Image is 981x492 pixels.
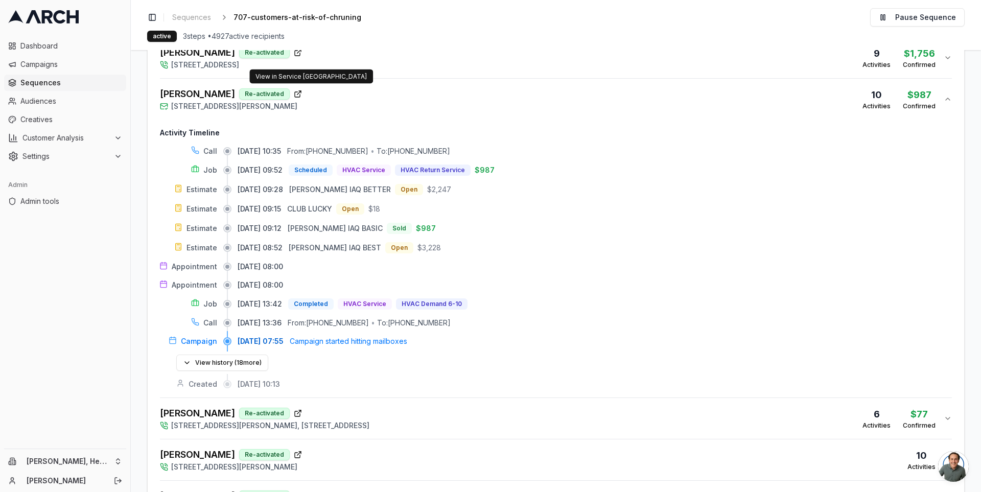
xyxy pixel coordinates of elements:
span: [STREET_ADDRESS][PERSON_NAME] [171,101,297,111]
span: [PERSON_NAME] IAQ BETTER [289,185,391,194]
span: [DATE] 13:42 [238,299,282,309]
span: [DATE] 09:12 [238,223,282,233]
a: Audiences [4,93,126,109]
span: [DATE] 09:28 [238,184,283,195]
span: [DATE] 09:15 [238,204,281,214]
span: Dashboard [20,41,122,51]
span: [STREET_ADDRESS] [171,60,239,70]
span: [DATE] 08:00 [238,280,283,290]
span: $3,228 [417,243,441,253]
button: CLUB LUCKY [287,203,332,215]
span: [DATE] 13:36 [238,318,282,328]
div: $ 77 [903,407,936,421]
button: [PERSON_NAME]Re-activated[STREET_ADDRESS][PERSON_NAME], [STREET_ADDRESS]6Activities$77Confirmed [160,398,952,439]
button: [PERSON_NAME], Heating, Cooling and Drains [4,453,126,470]
div: Confirmed [903,102,936,110]
div: From: [PHONE_NUMBER] [288,318,369,328]
span: [STREET_ADDRESS][PERSON_NAME] [171,462,297,472]
span: Estimate [186,184,217,195]
span: [PERSON_NAME] [160,87,235,101]
button: HVAC Service [337,165,391,176]
div: Confirmed [903,61,936,69]
span: [DATE] 08:00 [238,262,283,272]
span: Estimate [186,243,217,253]
span: Admin tools [20,196,122,206]
span: 707-customers-at-risk-of-chruning [233,12,361,22]
a: Campaigns [4,56,126,73]
div: Open chat [938,451,969,482]
button: Log out [111,474,125,488]
button: Pause Sequence [870,8,965,27]
div: Activities [862,102,891,110]
button: View history (18more) [176,355,268,371]
span: 3 steps • 4927 active recipients [183,31,285,41]
span: [PERSON_NAME] IAQ BEST [289,243,381,252]
span: Job [203,299,217,309]
div: 10 [907,449,936,463]
a: Admin tools [4,193,126,209]
a: Sequences [4,75,126,91]
button: [PERSON_NAME] IAQ BEST [289,242,381,253]
button: [PERSON_NAME] IAQ BETTER [289,184,391,195]
div: 9 [862,46,891,61]
span: $987 [416,223,436,233]
span: Job [203,165,217,175]
button: Open [385,242,413,253]
button: Settings [4,148,126,165]
span: [PERSON_NAME], Heating, Cooling and Drains [27,457,110,466]
span: [DATE] 07:55 [238,336,284,346]
span: Appointment [172,262,217,272]
span: Sequences [172,12,211,22]
span: $2,247 [427,184,451,195]
span: Call [203,146,217,156]
button: Open [336,203,364,215]
span: Call [203,318,217,328]
span: Customer Analysis [22,133,110,143]
button: Open [395,184,423,195]
span: Settings [22,151,110,161]
button: Sold [387,223,412,234]
div: Activities [862,421,891,430]
button: [PERSON_NAME] IAQ BASIC [288,223,383,234]
div: $ 1,756 [903,46,936,61]
div: [PERSON_NAME]Re-activated[STREET_ADDRESS][PERSON_NAME]10Activities$987Confirmed [160,120,952,397]
div: Re-activated [239,88,290,100]
span: [DATE] 10:13 [238,379,280,389]
div: Re-activated [239,408,290,419]
div: Activities [907,463,936,471]
span: $987 [475,165,495,175]
span: [PERSON_NAME] IAQ BASIC [288,224,383,232]
button: Customer Analysis [4,130,126,146]
button: [PERSON_NAME]Re-activated[STREET_ADDRESS][PERSON_NAME]10Activities [160,439,952,480]
div: From: [PHONE_NUMBER] [287,146,368,156]
button: [PERSON_NAME]Re-activated[STREET_ADDRESS][PERSON_NAME]10Activities$987Confirmed [160,79,952,120]
button: HVAC Demand 6-10 [396,298,468,310]
nav: breadcrumb [168,10,378,25]
button: HVAC Return Service [395,165,471,176]
button: Scheduled [289,165,333,176]
a: Sequences [168,10,215,25]
span: Sequences [20,78,122,88]
div: To: [PHONE_NUMBER] [377,146,450,156]
span: Campaign [181,336,217,346]
div: • [370,146,375,156]
span: $18 [368,204,380,214]
div: 6 [862,407,891,421]
span: [PERSON_NAME] [160,45,235,60]
span: Created [189,379,217,389]
div: Re-activated [239,449,290,460]
div: Re-activated [239,47,290,58]
a: Dashboard [4,38,126,54]
span: [PERSON_NAME] [160,406,235,420]
a: [PERSON_NAME] [27,476,103,486]
div: Confirmed [903,421,936,430]
span: [DATE] 08:52 [238,243,283,253]
p: View in Service [GEOGRAPHIC_DATA] [255,73,367,81]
